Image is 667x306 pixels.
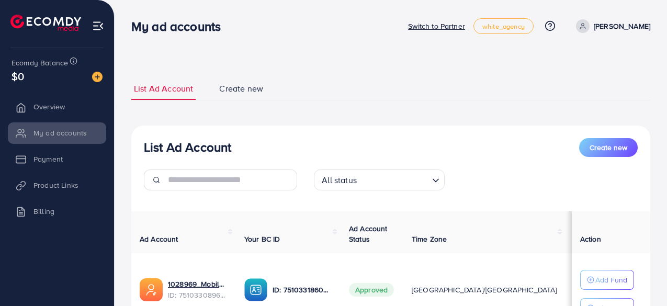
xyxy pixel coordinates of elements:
[595,274,627,286] p: Add Fund
[473,18,534,34] a: white_agency
[140,234,178,244] span: Ad Account
[168,279,228,300] div: <span class='underline'>1028969_Mobiloo Ad Account_1748635440820</span></br>7510330896159981586
[572,19,650,33] a: [PERSON_NAME]
[360,171,428,188] input: Search for option
[314,169,445,190] div: Search for option
[131,19,229,34] h3: My ad accounts
[144,140,231,155] h3: List Ad Account
[349,223,388,244] span: Ad Account Status
[580,270,634,290] button: Add Fund
[412,285,557,295] span: [GEOGRAPHIC_DATA]/[GEOGRAPHIC_DATA]
[168,290,228,300] span: ID: 7510330896159981586
[590,142,627,153] span: Create new
[349,283,394,297] span: Approved
[10,15,81,31] img: logo
[134,83,193,95] span: List Ad Account
[273,284,332,296] p: ID: 7510331860980006929
[244,234,280,244] span: Your BC ID
[580,234,601,244] span: Action
[12,58,68,68] span: Ecomdy Balance
[408,20,465,32] p: Switch to Partner
[219,83,263,95] span: Create new
[482,23,525,30] span: white_agency
[412,234,447,244] span: Time Zone
[579,138,638,157] button: Create new
[244,278,267,301] img: ic-ba-acc.ded83a64.svg
[92,72,103,82] img: image
[320,173,359,188] span: All status
[594,20,650,32] p: [PERSON_NAME]
[12,69,24,84] span: $0
[168,279,228,289] a: 1028969_Mobiloo Ad Account_1748635440820
[140,278,163,301] img: ic-ads-acc.e4c84228.svg
[92,20,104,32] img: menu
